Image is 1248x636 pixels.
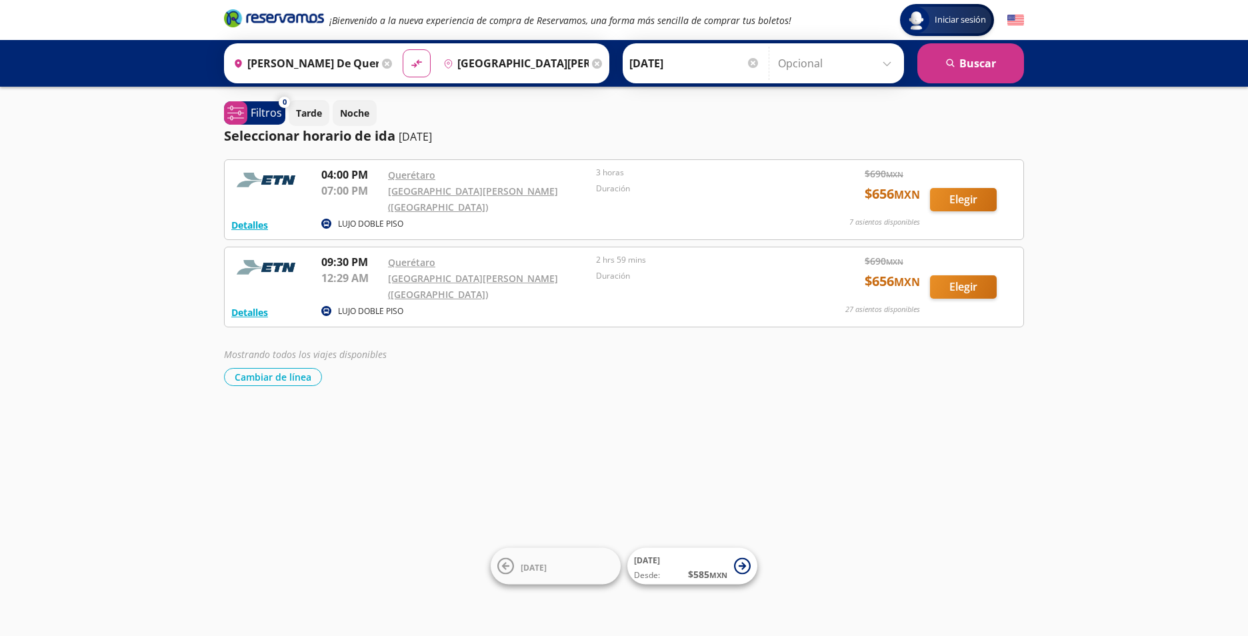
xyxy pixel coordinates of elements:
[634,555,660,566] span: [DATE]
[845,304,920,315] p: 27 asientos disponibles
[224,8,324,28] i: Brand Logo
[228,47,379,80] input: Buscar Origen
[296,106,322,120] p: Tarde
[930,275,997,299] button: Elegir
[629,47,760,80] input: Elegir Fecha
[231,254,305,281] img: RESERVAMOS
[627,548,757,585] button: [DATE]Desde:$585MXN
[338,218,403,230] p: LUJO DOBLE PISO
[224,8,324,32] a: Brand Logo
[231,305,268,319] button: Detalles
[321,167,381,183] p: 04:00 PM
[251,105,282,121] p: Filtros
[865,184,920,204] span: $ 656
[283,97,287,108] span: 0
[438,47,589,80] input: Buscar Destino
[329,14,791,27] em: ¡Bienvenido a la nueva experiencia de compra de Reservamos, una forma más sencilla de comprar tus...
[388,272,558,301] a: [GEOGRAPHIC_DATA][PERSON_NAME] ([GEOGRAPHIC_DATA])
[865,271,920,291] span: $ 656
[491,548,621,585] button: [DATE]
[930,188,997,211] button: Elegir
[634,569,660,581] span: Desde:
[849,217,920,228] p: 7 asientos disponibles
[289,100,329,126] button: Tarde
[388,185,558,213] a: [GEOGRAPHIC_DATA][PERSON_NAME] ([GEOGRAPHIC_DATA])
[224,368,322,386] button: Cambiar de línea
[1007,12,1024,29] button: English
[231,218,268,232] button: Detalles
[521,561,547,573] span: [DATE]
[340,106,369,120] p: Noche
[399,129,432,145] p: [DATE]
[231,167,305,193] img: RESERVAMOS
[224,101,285,125] button: 0Filtros
[865,254,903,268] span: $ 690
[333,100,377,126] button: Noche
[596,254,797,266] p: 2 hrs 59 mins
[778,47,897,80] input: Opcional
[886,257,903,267] small: MXN
[596,167,797,179] p: 3 horas
[321,270,381,286] p: 12:29 AM
[709,570,727,580] small: MXN
[929,13,991,27] span: Iniciar sesión
[894,187,920,202] small: MXN
[886,169,903,179] small: MXN
[388,256,435,269] a: Querétaro
[865,167,903,181] span: $ 690
[224,348,387,361] em: Mostrando todos los viajes disponibles
[917,43,1024,83] button: Buscar
[596,183,797,195] p: Duración
[321,183,381,199] p: 07:00 PM
[894,275,920,289] small: MXN
[338,305,403,317] p: LUJO DOBLE PISO
[388,169,435,181] a: Querétaro
[321,254,381,270] p: 09:30 PM
[688,567,727,581] span: $ 585
[596,270,797,282] p: Duración
[224,126,395,146] p: Seleccionar horario de ida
